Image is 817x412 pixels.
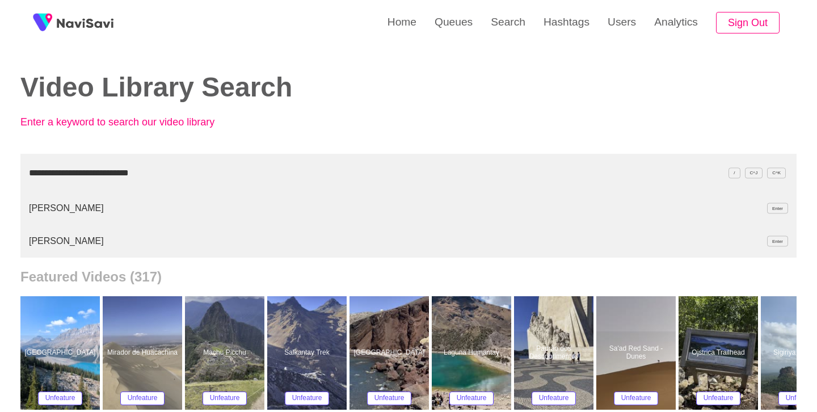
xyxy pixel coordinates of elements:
a: [GEOGRAPHIC_DATA]Red BeachUnfeature [349,296,432,410]
button: Unfeature [203,392,247,405]
a: Mirador de HuacachinaMirador de HuacachinaUnfeature [103,296,185,410]
a: Laguna HumantayLaguna HumantayUnfeature [432,296,514,410]
a: [GEOGRAPHIC_DATA]Peyto LakeUnfeature [20,296,103,410]
span: / [728,167,740,178]
span: C^K [767,167,786,178]
button: Unfeature [120,392,165,405]
li: [PERSON_NAME] [20,225,797,258]
button: Unfeature [367,392,412,405]
a: Sa'ad Red Sand - DunesSa'ad Red Sand - DunesUnfeature [596,296,679,410]
button: Unfeature [38,392,83,405]
a: Padrão dos DescobrimentosPadrão dos DescobrimentosUnfeature [514,296,596,410]
a: Salkantay TrekSalkantay TrekUnfeature [267,296,349,410]
button: Unfeature [449,392,494,405]
h2: Video Library Search [20,73,391,103]
h2: Featured Videos (317) [20,269,797,285]
span: Enter [767,203,788,214]
span: C^J [745,167,763,178]
img: fireSpot [57,17,113,28]
button: Sign Out [716,12,780,34]
span: Enter [767,236,788,247]
a: Ojstrica TrailheadOjstrica TrailheadUnfeature [679,296,761,410]
p: Enter a keyword to search our video library [20,116,270,128]
button: Unfeature [532,392,576,405]
img: fireSpot [28,9,57,37]
button: Unfeature [285,392,330,405]
button: Unfeature [696,392,741,405]
li: [PERSON_NAME] [20,192,797,225]
button: Unfeature [614,392,659,405]
a: Machu PicchuMachu PicchuUnfeature [185,296,267,410]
